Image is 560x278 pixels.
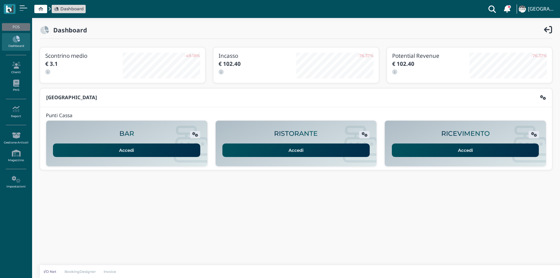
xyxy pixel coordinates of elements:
[46,113,73,118] h4: Punti Cassa
[2,173,30,191] a: Impostazioni
[519,5,526,13] img: ...
[518,1,556,17] a: ... [GEOGRAPHIC_DATA]
[392,60,414,67] b: € 102.40
[45,60,58,67] b: € 3.1
[2,77,30,95] a: PMS
[441,130,490,137] h2: RICEVIMENTO
[2,129,30,147] a: Gestione Articoli
[2,147,30,165] a: Magazzino
[45,53,123,59] h3: Scontrino medio
[528,6,556,12] h4: [GEOGRAPHIC_DATA]
[60,6,84,12] span: Dashboard
[2,23,30,31] div: POS
[2,59,30,77] a: Clienti
[49,27,87,33] h2: Dashboard
[119,130,134,137] h2: BAR
[392,143,539,157] a: Accedi
[53,143,200,157] a: Accedi
[6,5,13,13] img: logo
[46,94,97,101] b: [GEOGRAPHIC_DATA]
[514,258,555,273] iframe: Help widget launcher
[219,53,296,59] h3: Incasso
[222,143,370,157] a: Accedi
[2,33,30,51] a: Dashboard
[392,53,470,59] h3: Potential Revenue
[274,130,318,137] h2: RISTORANTE
[54,6,84,12] a: Dashboard
[219,60,241,67] b: € 102.40
[2,103,30,121] a: Report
